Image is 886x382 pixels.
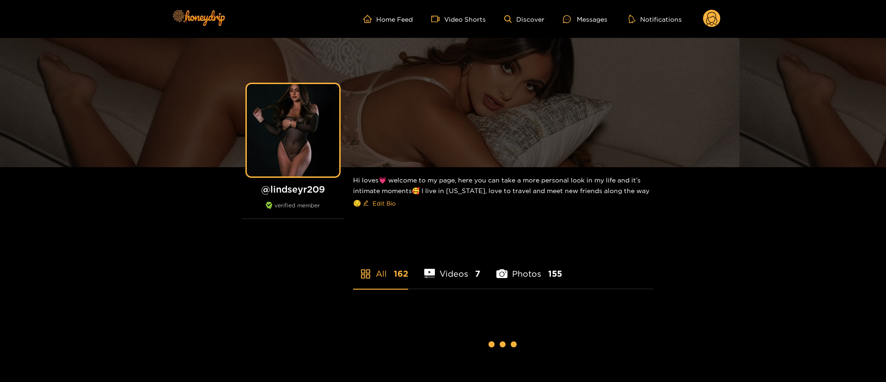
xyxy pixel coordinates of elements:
h1: @ lindseyr209 [242,183,344,195]
li: All [353,247,408,289]
span: 155 [548,268,562,279]
a: Discover [504,15,544,23]
span: 7 [475,268,480,279]
span: 162 [394,268,408,279]
span: edit [363,200,369,207]
a: Video Shorts [431,15,486,23]
div: Hi loves💗 welcome to my page, here you can take a more personal look in my life and it’s intimate... [353,167,654,218]
a: Home Feed [363,15,413,23]
button: Notifications [626,14,684,24]
li: Videos [424,247,481,289]
button: editEdit Bio [361,196,397,211]
span: Edit Bio [373,199,396,208]
span: appstore [360,268,371,279]
span: home [363,15,376,23]
span: video-camera [431,15,444,23]
div: verified member [242,202,344,219]
div: Messages [563,14,607,24]
li: Photos [496,247,562,289]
